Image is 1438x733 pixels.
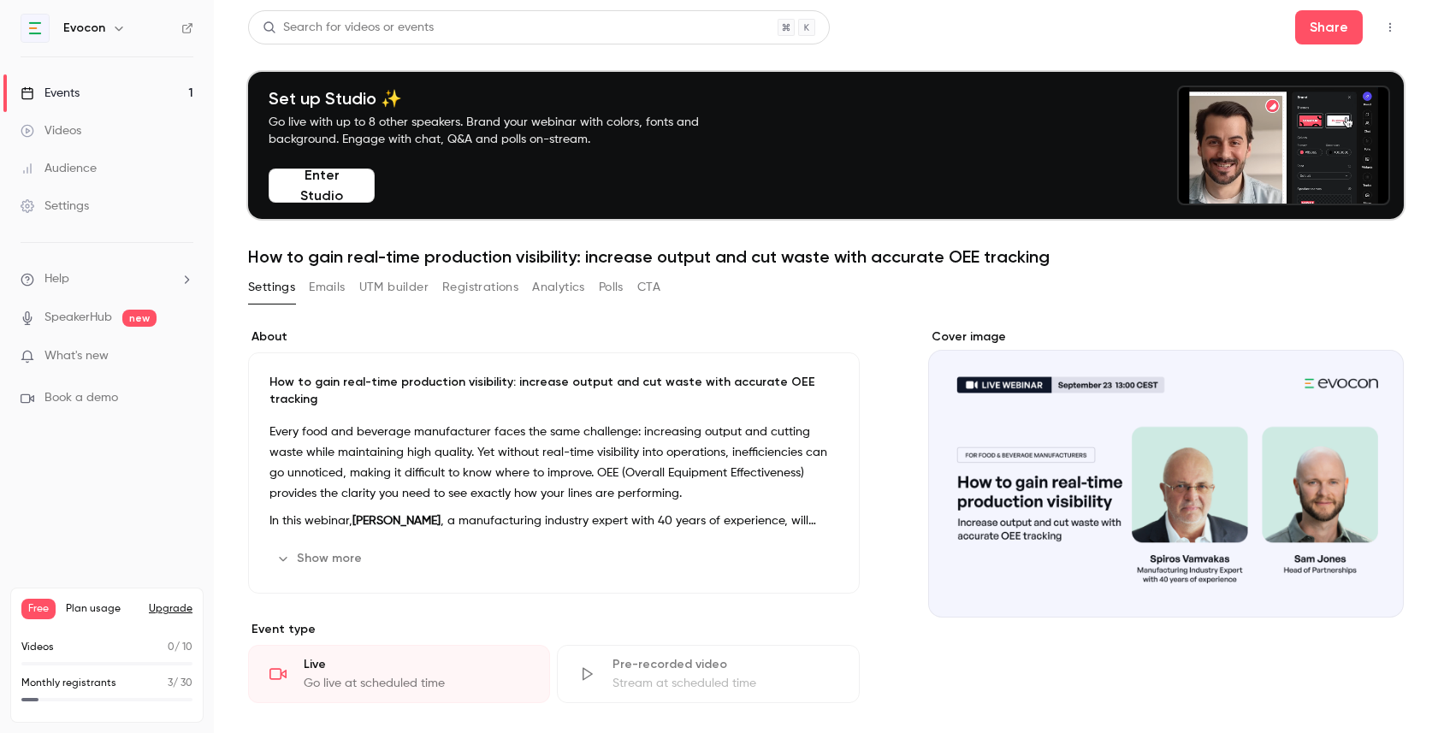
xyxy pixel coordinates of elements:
span: What's new [44,347,109,365]
button: Show more [269,545,372,572]
strong: [PERSON_NAME] [352,515,441,527]
h6: Evocon [63,20,105,37]
label: Cover image [928,328,1404,346]
p: Every food and beverage manufacturer faces the same challenge: increasing output and cutting wast... [269,422,838,504]
img: Evocon [21,15,49,42]
div: Go live at scheduled time [304,675,529,692]
p: How to gain real-time production visibility: increase output and cut waste with accurate OEE trac... [269,374,838,408]
div: Stream at scheduled time [612,675,837,692]
div: Search for videos or events [263,19,434,37]
p: In this webinar, , a manufacturing industry expert with 40 years of experience, will demystify OE... [269,511,838,531]
li: help-dropdown-opener [21,270,193,288]
span: new [122,310,157,327]
div: Events [21,85,80,102]
button: CTA [637,274,660,301]
div: Pre-recorded videoStream at scheduled time [557,645,859,703]
p: Event type [248,621,860,638]
button: Registrations [442,274,518,301]
button: Upgrade [149,602,192,616]
button: Emails [309,274,345,301]
a: SpeakerHub [44,309,112,327]
button: UTM builder [359,274,429,301]
button: Polls [599,274,624,301]
span: Help [44,270,69,288]
section: Cover image [928,328,1404,618]
div: LiveGo live at scheduled time [248,645,550,703]
label: About [248,328,860,346]
button: Enter Studio [269,168,375,203]
iframe: Noticeable Trigger [173,349,193,364]
div: Live [304,656,529,673]
button: Analytics [532,274,585,301]
span: 3 [168,678,173,689]
div: Settings [21,198,89,215]
div: Audience [21,160,97,177]
h4: Set up Studio ✨ [269,88,739,109]
p: Monthly registrants [21,676,116,691]
button: Settings [248,274,295,301]
span: 0 [168,642,175,653]
span: Plan usage [66,602,139,616]
p: / 10 [168,640,192,655]
span: Free [21,599,56,619]
div: Pre-recorded video [612,656,837,673]
div: Videos [21,122,81,139]
h1: How to gain real-time production visibility: increase output and cut waste with accurate OEE trac... [248,246,1404,267]
p: Go live with up to 8 other speakers. Brand your webinar with colors, fonts and background. Engage... [269,114,739,148]
button: Share [1295,10,1363,44]
p: Videos [21,640,54,655]
span: Book a demo [44,389,118,407]
p: / 30 [168,676,192,691]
